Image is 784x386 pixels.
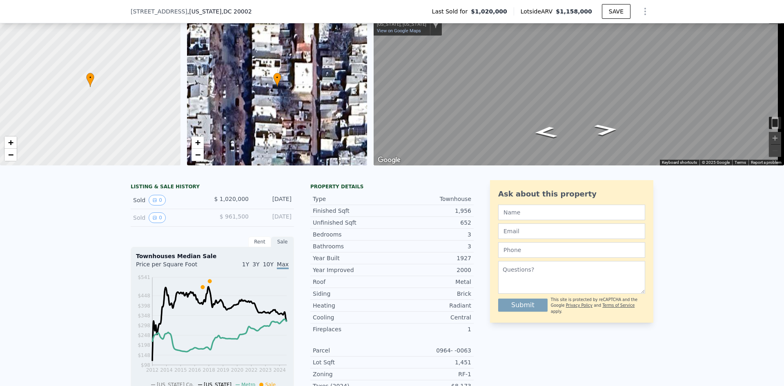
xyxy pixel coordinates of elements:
[392,370,471,378] div: RF-1
[377,22,426,27] div: [US_STATE], [US_STATE]
[86,73,94,87] div: •
[313,278,392,286] div: Roof
[138,303,150,309] tspan: $398
[138,274,150,280] tspan: $541
[313,313,392,321] div: Cooling
[662,160,697,165] button: Keyboard shortcuts
[273,73,281,87] div: •
[4,136,17,149] a: Zoom in
[498,188,645,200] div: Ask about this property
[160,367,173,373] tspan: 2014
[133,212,206,223] div: Sold
[214,196,249,202] span: $ 1,020,000
[313,358,392,366] div: Lot Sqft
[313,290,392,298] div: Siding
[313,207,392,215] div: Finished Sqft
[149,195,166,205] button: View historical data
[313,325,392,333] div: Fireplaces
[220,213,249,220] span: $ 961,500
[195,137,200,147] span: +
[271,237,294,247] div: Sale
[4,149,17,161] a: Zoom out
[376,155,403,165] img: Google
[273,367,286,373] tspan: 2024
[392,301,471,310] div: Radiant
[189,367,201,373] tspan: 2016
[524,124,567,141] path: Go North, 10th St NE
[138,293,150,299] tspan: $448
[138,332,150,338] tspan: $248
[136,260,212,273] div: Price per Square Foot
[392,254,471,262] div: 1927
[392,195,471,203] div: Townhouse
[138,313,150,319] tspan: $348
[252,261,259,268] span: 3Y
[392,242,471,250] div: 3
[374,9,784,165] div: Street View
[566,303,592,308] a: Privacy Policy
[222,8,252,15] span: , DC 20002
[702,160,730,165] span: © 2025 Google
[377,28,421,33] a: View on Google Maps
[392,266,471,274] div: 2000
[313,346,392,355] div: Parcel
[769,145,781,157] button: Zoom out
[86,74,94,81] span: •
[392,313,471,321] div: Central
[392,278,471,286] div: Metal
[131,7,187,16] span: [STREET_ADDRESS]
[255,195,292,205] div: [DATE]
[432,7,471,16] span: Last Sold for
[471,7,507,16] span: $1,020,000
[138,323,150,328] tspan: $298
[174,367,187,373] tspan: 2015
[392,207,471,215] div: 1,956
[192,136,204,149] a: Zoom in
[138,353,150,358] tspan: $148
[602,303,635,308] a: Terms of Service
[374,9,784,165] div: Map
[376,155,403,165] a: Open this area in Google Maps (opens a new window)
[392,230,471,239] div: 3
[498,299,548,312] button: Submit
[313,230,392,239] div: Bedrooms
[433,20,439,29] a: Show location on map
[231,367,244,373] tspan: 2020
[8,149,13,160] span: −
[521,7,556,16] span: Lotside ARV
[277,261,289,269] span: Max
[769,132,781,144] button: Zoom in
[313,370,392,378] div: Zoning
[751,160,782,165] a: Report a problem
[392,219,471,227] div: 652
[259,367,272,373] tspan: 2023
[248,237,271,247] div: Rent
[242,261,249,268] span: 1Y
[217,367,229,373] tspan: 2019
[551,297,645,315] div: This site is protected by reCAPTCHA and the Google and apply.
[498,223,645,239] input: Email
[637,3,653,20] button: Show Options
[141,362,150,368] tspan: $98
[192,149,204,161] a: Zoom out
[245,367,258,373] tspan: 2022
[769,117,781,129] button: Toggle motion tracking
[313,242,392,250] div: Bathrooms
[8,137,13,147] span: +
[556,8,592,15] span: $1,158,000
[392,346,471,355] div: 0964- -0063
[195,149,200,160] span: −
[585,121,628,138] path: Go South, 10th St NE
[498,242,645,258] input: Phone
[313,266,392,274] div: Year Improved
[735,160,746,165] a: Terms (opens in new tab)
[187,7,252,16] span: , [US_STATE]
[273,74,281,81] span: •
[263,261,274,268] span: 10Y
[138,342,150,348] tspan: $198
[313,195,392,203] div: Type
[313,254,392,262] div: Year Built
[146,367,159,373] tspan: 2012
[392,358,471,366] div: 1,451
[131,183,294,192] div: LISTING & SALE HISTORY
